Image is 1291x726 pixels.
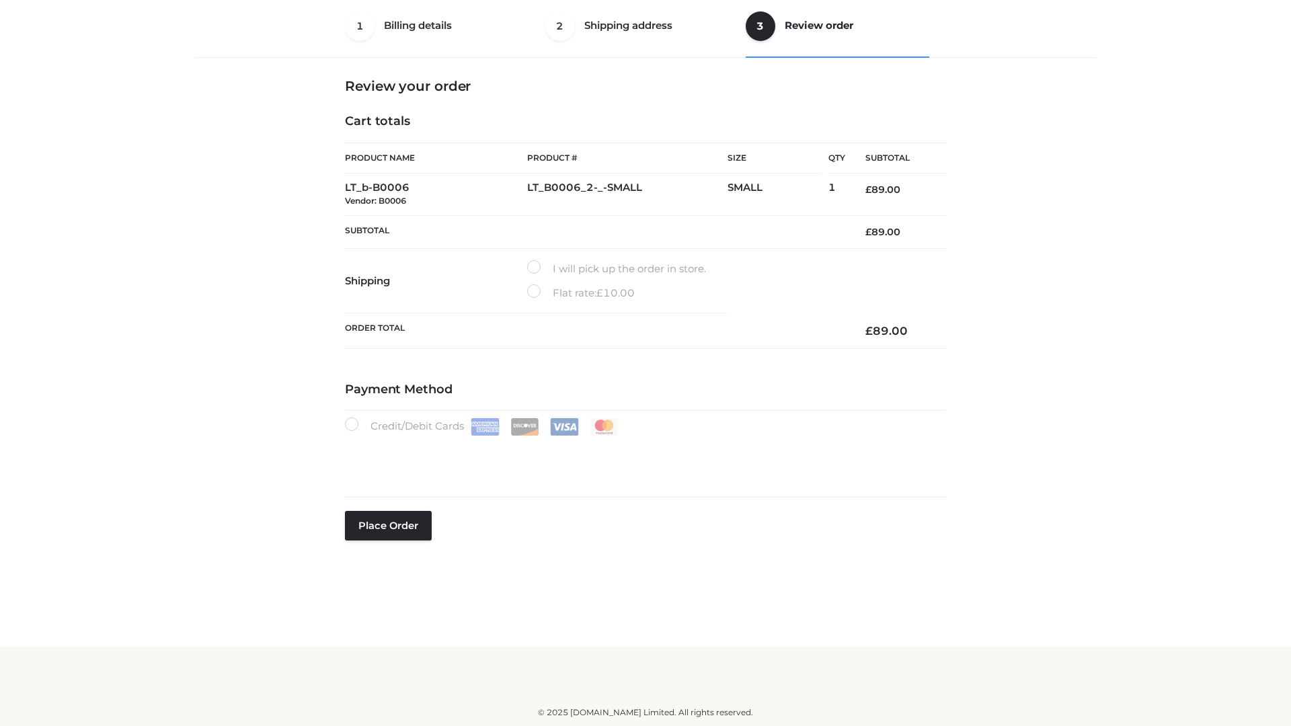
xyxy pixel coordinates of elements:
td: LT_b-B0006 [345,173,527,216]
bdi: 10.00 [596,286,635,299]
td: SMALL [728,173,828,216]
bdi: 89.00 [865,226,900,238]
img: Amex [471,418,500,436]
th: Product Name [345,143,527,173]
td: 1 [828,173,845,216]
th: Subtotal [345,215,845,248]
label: I will pick up the order in store. [527,260,706,278]
img: Mastercard [590,418,619,436]
h4: Cart totals [345,114,946,129]
th: Order Total [345,313,845,349]
span: £ [865,226,871,238]
th: Qty [828,143,845,173]
span: £ [865,184,871,196]
th: Size [728,143,822,173]
th: Subtotal [845,143,946,173]
bdi: 89.00 [865,324,908,337]
label: Flat rate: [527,284,635,302]
h3: Review your order [345,78,946,94]
iframe: Secure payment input frame [342,433,943,482]
img: Visa [550,418,579,436]
small: Vendor: B0006 [345,196,406,206]
th: Shipping [345,249,527,313]
label: Credit/Debit Cards [345,417,620,436]
bdi: 89.00 [865,184,900,196]
td: LT_B0006_2-_-SMALL [527,173,728,216]
th: Product # [527,143,728,173]
div: © 2025 [DOMAIN_NAME] Limited. All rights reserved. [200,706,1091,719]
span: £ [596,286,603,299]
button: Place order [345,511,432,540]
h4: Payment Method [345,382,946,397]
span: £ [865,324,873,337]
img: Discover [510,418,539,436]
